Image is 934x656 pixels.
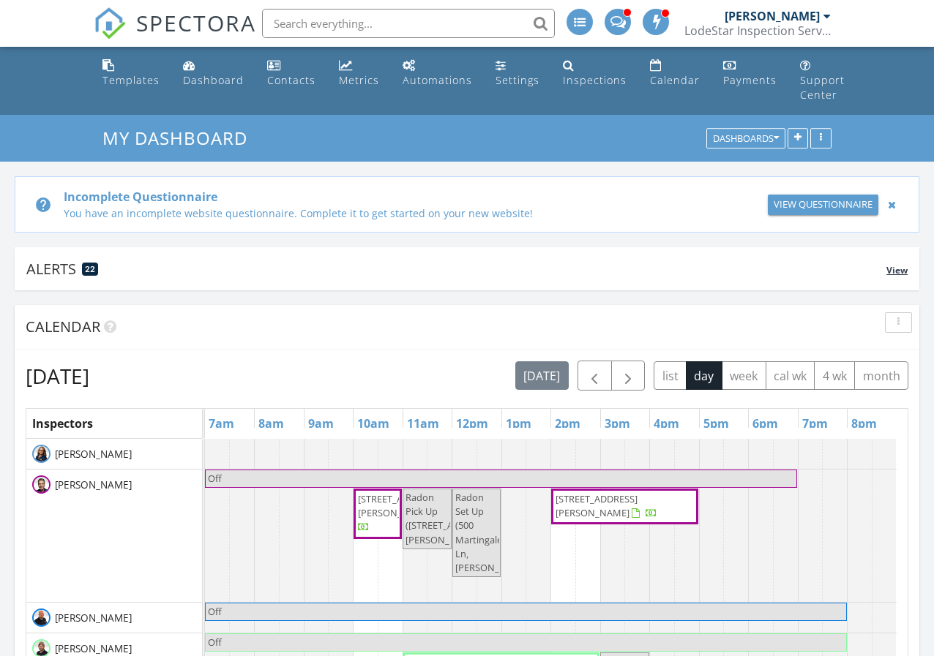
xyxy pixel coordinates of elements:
[102,126,260,150] a: My Dashboard
[208,636,222,649] span: Off
[97,53,165,94] a: Templates
[397,53,478,94] a: Automations (Advanced)
[722,361,766,390] button: week
[686,361,722,390] button: day
[578,361,612,391] button: Previous day
[32,445,51,463] img: untitled_design8.png
[354,412,393,435] a: 10am
[650,412,683,435] a: 4pm
[684,23,831,38] div: LodeStar Inspection Services
[52,641,135,656] span: [PERSON_NAME]
[774,197,873,212] div: View Questionnaire
[814,361,855,390] button: 4 wk
[854,361,908,390] button: month
[26,361,89,391] h2: [DATE]
[794,53,851,109] a: Support Center
[34,196,52,214] i: help
[557,53,632,94] a: Inspections
[64,206,761,221] div: You have an incomplete website questionnaire. Complete it to get started on your new website!
[205,412,238,435] a: 7am
[886,264,908,276] span: View
[52,447,135,461] span: [PERSON_NAME]
[403,73,472,87] div: Automations
[85,264,95,274] span: 22
[601,412,634,435] a: 3pm
[261,53,321,94] a: Contacts
[563,73,627,87] div: Inspections
[208,472,222,485] span: Off
[706,129,785,149] button: Dashboards
[551,412,584,435] a: 2pm
[305,412,337,435] a: 9am
[26,317,100,336] span: Calendar
[255,412,288,435] a: 8am
[339,73,379,87] div: Metrics
[52,478,135,492] span: [PERSON_NAME]
[64,188,761,206] div: Incomplete Questionnaire
[358,492,440,519] span: [STREET_ADDRESS][PERSON_NAME]
[611,361,646,391] button: Next day
[403,412,443,435] a: 11am
[502,412,535,435] a: 1pm
[32,608,51,627] img: untitled_design16.png
[406,491,490,546] span: Radon Pick Up ([STREET_ADDRESS][PERSON_NAME])
[333,53,385,94] a: Metrics
[94,7,126,39] img: The Best Home Inspection Software - Spectora
[768,195,878,215] a: View Questionnaire
[136,7,256,38] span: SPECTORA
[713,134,779,144] div: Dashboards
[32,415,93,431] span: Inspectors
[799,412,832,435] a: 7pm
[26,259,886,279] div: Alerts
[725,9,820,23] div: [PERSON_NAME]
[749,412,782,435] a: 6pm
[723,73,777,87] div: Payments
[490,53,545,94] a: Settings
[267,73,315,87] div: Contacts
[644,53,706,94] a: Calendar
[654,361,687,390] button: list
[766,361,815,390] button: cal wk
[556,492,638,519] span: [STREET_ADDRESS][PERSON_NAME]
[800,73,845,102] div: Support Center
[262,9,555,38] input: Search everything...
[496,73,539,87] div: Settings
[700,412,733,435] a: 5pm
[455,491,532,574] span: Radon Set Up (500 Martingale Ln, [PERSON_NAME])
[515,361,569,390] button: [DATE]
[32,475,51,494] img: untitled_design6.png
[52,611,135,625] span: [PERSON_NAME]
[848,412,881,435] a: 8pm
[102,73,160,87] div: Templates
[177,53,250,94] a: Dashboard
[183,73,244,87] div: Dashboard
[94,20,256,50] a: SPECTORA
[208,605,222,618] span: Off
[452,412,492,435] a: 12pm
[650,73,700,87] div: Calendar
[717,53,782,94] a: Payments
